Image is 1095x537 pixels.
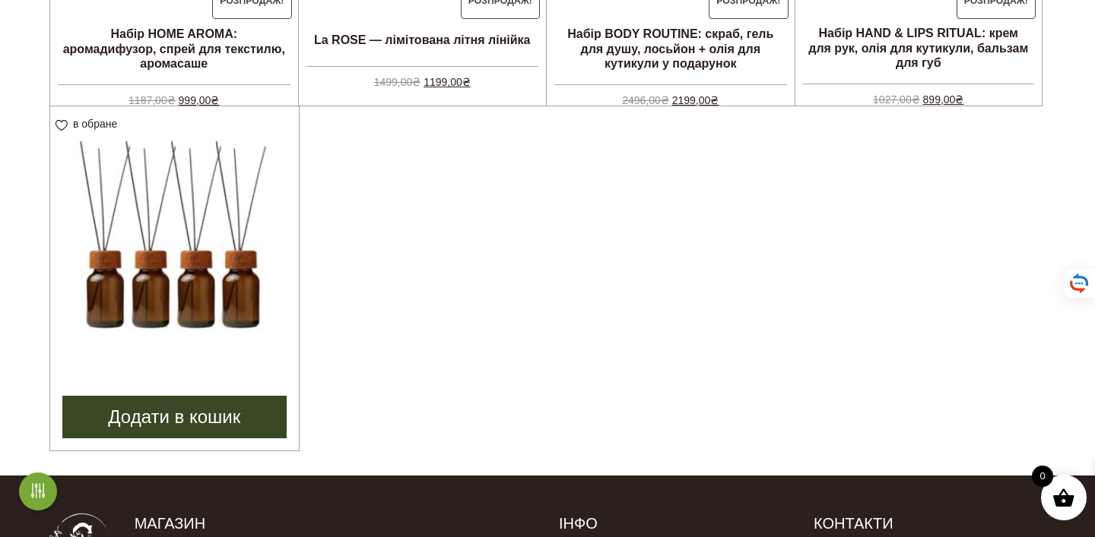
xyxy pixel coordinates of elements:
[412,76,421,88] span: ₴
[622,94,669,106] bdi: 2496,00
[135,513,536,533] h5: Магазин
[50,21,298,77] h2: Набір HOME AROMA: аромадифузор, спрей для текстилю, аромасаше
[955,93,963,106] span: ₴
[661,94,669,106] span: ₴
[211,94,219,106] span: ₴
[179,94,220,106] bdi: 999,00
[547,21,795,77] h2: Набір BODY ROUTINE: скраб, гель для душу, лосьйон + олія для кутикули у подарунок
[424,76,471,88] bdi: 1199,00
[73,118,117,130] span: в обране
[559,513,791,533] h5: Інфо
[56,120,68,131] img: unfavourite.svg
[795,20,1043,76] h2: Набір HAND & LIPS RITUAL: крем для рук, олія для кутикули, бальзам для губ
[374,76,421,88] bdi: 1499,00
[462,76,471,88] span: ₴
[1032,466,1053,487] span: 0
[923,93,964,106] bdi: 899,00
[672,94,719,106] bdi: 2199,00
[299,21,547,58] h2: La ROSE — лімітована літня лінійка
[710,94,719,106] span: ₴
[129,94,176,106] bdi: 1187,00
[56,118,122,130] a: в обране
[814,513,1046,533] h5: Контакти
[873,93,920,106] bdi: 1027,00
[62,396,287,438] a: Додати в кошик: “Набір ALL: всі аромадифузори BY SADOVSKIY”
[167,94,176,106] span: ₴
[912,93,920,106] span: ₴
